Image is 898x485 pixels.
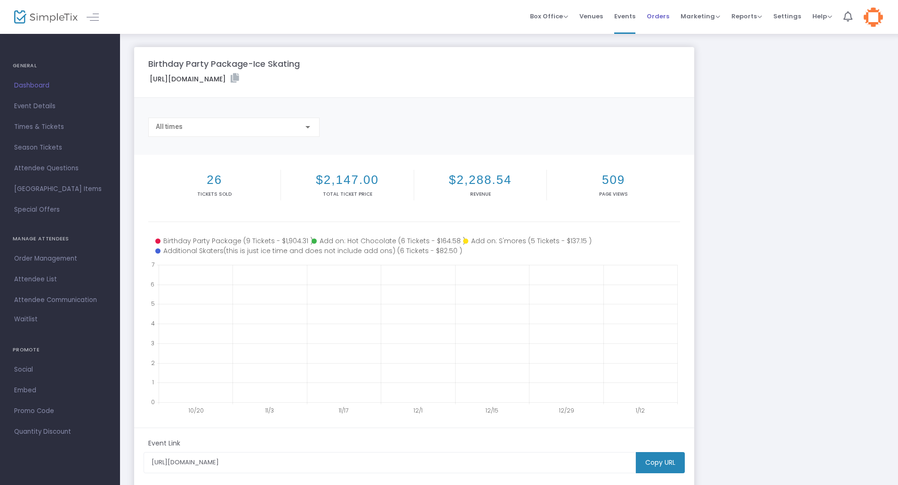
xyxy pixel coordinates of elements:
[579,4,603,28] span: Venues
[148,57,300,70] m-panel-title: Birthday Party Package-Ice Skating
[13,230,107,248] h4: MANAGE ATTENDEES
[338,406,348,414] text: 11/17
[731,12,762,21] span: Reports
[188,406,204,414] text: 10/20
[549,173,678,187] h2: 509
[13,341,107,359] h4: PROMOTE
[530,12,568,21] span: Box Office
[152,261,154,269] text: 7
[150,73,239,84] label: [URL][DOMAIN_NAME]
[14,100,106,112] span: Event Details
[14,294,106,306] span: Attendee Communication
[647,4,669,28] span: Orders
[151,358,155,366] text: 2
[14,384,106,397] span: Embed
[151,280,154,288] text: 6
[636,452,685,473] m-button: Copy URL
[14,364,106,376] span: Social
[283,191,411,198] p: Total Ticket Price
[14,253,106,265] span: Order Management
[416,173,545,187] h2: $2,288.54
[14,315,38,324] span: Waitlist
[773,4,801,28] span: Settings
[549,191,678,198] p: Page Views
[150,191,279,198] p: Tickets sold
[14,273,106,286] span: Attendee List
[614,4,635,28] span: Events
[14,405,106,417] span: Promo Code
[151,398,155,406] text: 0
[14,426,106,438] span: Quantity Discount
[265,406,274,414] text: 11/3
[14,80,106,92] span: Dashboard
[151,300,155,308] text: 5
[485,406,498,414] text: 12/15
[812,12,832,21] span: Help
[635,406,645,414] text: 1/12
[681,12,720,21] span: Marketing
[14,142,106,154] span: Season Tickets
[151,339,154,347] text: 3
[14,121,106,133] span: Times & Tickets
[148,438,180,448] m-panel-subtitle: Event Link
[559,406,574,414] text: 12/29
[413,406,423,414] text: 12/1
[14,204,106,216] span: Special Offers
[283,173,411,187] h2: $2,147.00
[152,378,154,386] text: 1
[156,123,183,130] span: All times
[416,191,545,198] p: Revenue
[151,319,155,327] text: 4
[14,183,106,195] span: [GEOGRAPHIC_DATA] Items
[13,56,107,75] h4: GENERAL
[150,173,279,187] h2: 26
[14,162,106,175] span: Attendee Questions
